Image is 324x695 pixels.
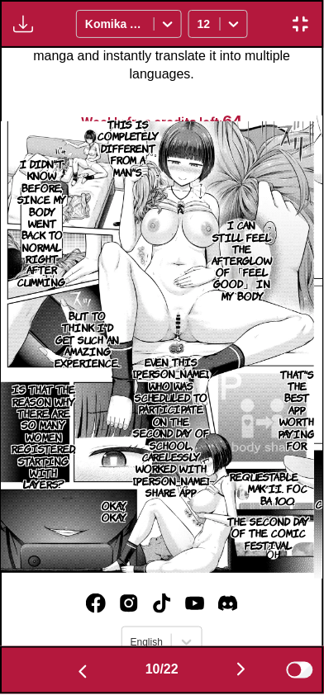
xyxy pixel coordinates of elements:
[145,664,179,678] span: 10 / 22
[94,115,163,181] p: This is completely different from a man's.
[99,497,129,527] p: Okay, okay.
[9,381,79,494] p: Is that the reason why there are so many women registered, starting with layers?
[222,513,316,555] p: The second day of the Comic Festival
[276,366,319,456] p: That's the best app worth paying for.
[264,546,285,564] p: Oh.
[231,660,251,680] img: Next page
[130,353,213,503] p: Even this [PERSON_NAME], who was scheduled to participate on the second day of school, carelessly...
[209,215,276,305] p: I can still feel the afterglow of 「feel good」 in my body.
[241,480,316,510] p: MAK II. FoC ba 100.
[287,663,313,679] input: Show original
[226,468,305,499] p: Requestable User
[14,154,70,291] p: I didn't know before, since my body went back to normal right after cumming.
[73,663,93,683] img: Previous page
[51,307,124,373] p: But to think I'd get such an amazing experience...
[13,14,33,34] img: Download translated images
